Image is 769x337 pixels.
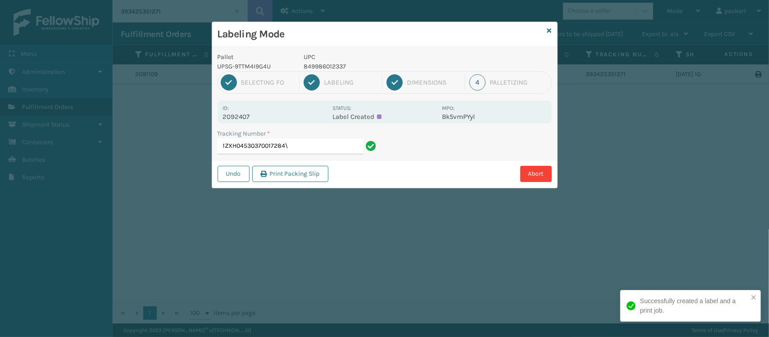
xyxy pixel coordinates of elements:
[469,74,486,91] div: 4
[304,74,320,91] div: 2
[223,113,327,121] p: 2092407
[218,129,270,138] label: Tracking Number
[751,294,757,302] button: close
[223,105,229,111] label: Id:
[324,78,378,87] div: Labeling
[218,166,250,182] button: Undo
[304,62,437,71] p: 849986012337
[304,52,437,62] p: UPC
[520,166,552,182] button: Abort
[387,74,403,91] div: 3
[442,105,455,111] label: MPO:
[407,78,461,87] div: Dimensions
[218,52,293,62] p: Pallet
[221,74,237,91] div: 1
[332,113,437,121] p: Label Created
[218,27,544,41] h3: Labeling Mode
[241,78,295,87] div: Selecting FO
[640,296,748,315] div: Successfully created a label and a print job.
[332,105,351,111] label: Status:
[442,113,546,121] p: Bk5vmPYyl
[252,166,328,182] button: Print Packing Slip
[490,78,548,87] div: Palletizing
[218,62,293,71] p: UPSG-9TTM4I9G4U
